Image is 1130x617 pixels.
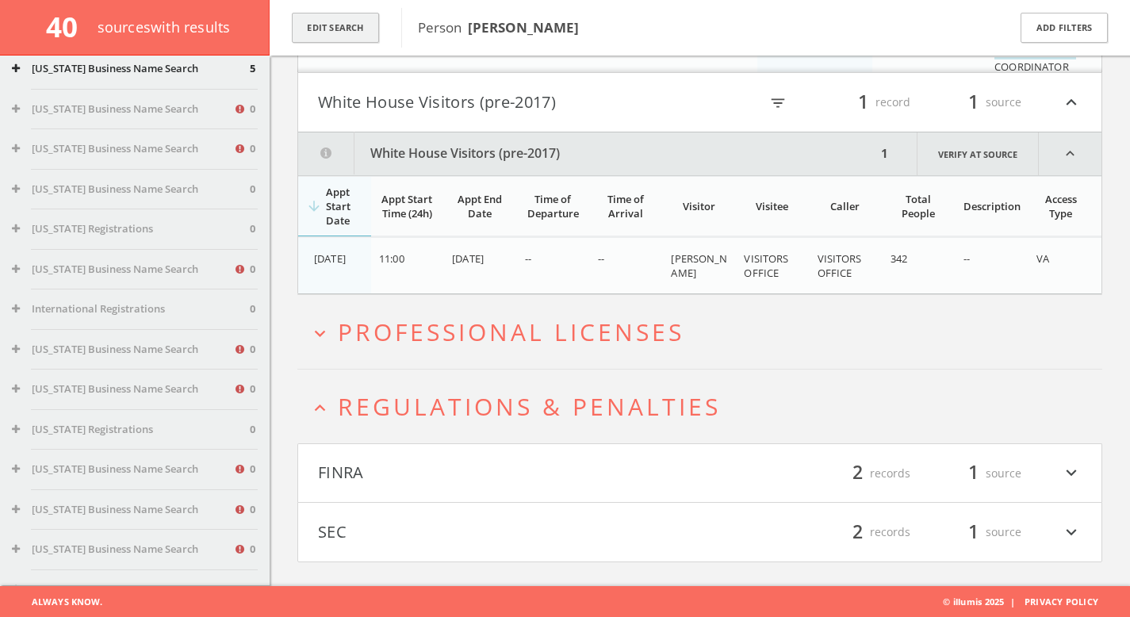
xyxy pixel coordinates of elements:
div: Time of Arrival [598,192,653,220]
span: -- [598,251,604,266]
i: expand_more [1061,519,1082,546]
span: 0 [250,422,255,438]
button: [US_STATE] Business Name Search [12,262,233,278]
span: 0 [250,381,255,397]
div: records [815,519,910,546]
button: [US_STATE] Registrations [12,422,250,438]
span: 40 [46,8,91,45]
span: [PERSON_NAME] [671,251,727,280]
div: 1 [876,132,893,175]
div: Appt End Date [452,192,508,220]
div: Visitor [671,199,726,213]
span: Person [418,18,579,36]
i: arrow_downward [306,198,322,214]
span: 0 [250,582,255,598]
i: expand_more [309,323,331,344]
span: 5 [250,61,255,77]
a: Verify at source [917,132,1039,175]
span: [DATE] [452,251,484,266]
span: 1 [961,518,986,546]
button: Add Filters [1021,13,1108,44]
div: Time of Departure [525,192,580,220]
i: filter_list [769,94,787,112]
span: 1 [851,88,875,116]
button: [US_STATE] Business Name Search [12,102,233,117]
div: source [926,519,1021,546]
span: source s with results [98,17,231,36]
button: [US_STATE] Business Name Search [12,61,250,77]
button: [US_STATE] Business Name Search [12,141,233,157]
div: record [815,89,910,116]
div: Total People [891,192,946,220]
span: 0 [250,502,255,518]
span: Professional Licenses [338,316,684,348]
div: source [926,89,1021,116]
button: [US_STATE] Business Name Search [12,182,250,197]
button: White House Visitors (pre-2017) [298,132,876,175]
button: [US_STATE] Business Name Search [12,462,233,477]
div: Caller [818,199,873,213]
button: SEC [318,519,700,546]
span: -- [963,251,970,266]
span: 1 [961,459,986,487]
i: expand_less [309,397,331,419]
span: 0 [250,141,255,157]
span: 0 [250,102,255,117]
div: Appt Start Time (24h) [379,192,435,220]
div: grid [298,237,1101,293]
button: International Registrations [12,301,250,317]
span: VISITORS OFFICE [744,251,788,280]
span: 0 [250,262,255,278]
span: VISITORS OFFICE [818,251,862,280]
span: 0 [250,182,255,197]
button: expand_lessRegulations & Penalties [309,393,1102,420]
span: 0 [250,221,255,237]
span: 11:00 [379,251,404,266]
span: | [1004,596,1021,607]
i: expand_less [1061,89,1082,116]
button: expand_moreProfessional Licenses [309,319,1102,345]
span: 342 [891,251,907,266]
b: [PERSON_NAME] [468,18,579,36]
span: -- [525,251,531,266]
button: Edit Search [292,13,379,44]
a: Privacy Policy [1025,596,1098,607]
span: 1 [961,88,986,116]
span: 2 [845,459,870,487]
div: Access Type [1036,192,1086,220]
button: [US_STATE] Business Name Search [12,381,233,397]
span: 0 [250,542,255,558]
div: Visitee [744,199,799,213]
button: [US_STATE] Business Name Search [12,582,250,598]
span: VA [1036,251,1049,266]
div: Appt Start Date [314,185,362,228]
div: Description [963,199,1019,213]
span: 0 [250,301,255,317]
span: [DATE] [314,251,346,266]
span: Regulations & Penalties [338,390,721,423]
div: source [926,460,1021,487]
button: FINRA [318,460,700,487]
i: expand_less [1039,132,1101,175]
button: [US_STATE] Business Name Search [12,342,233,358]
span: 0 [250,462,255,477]
button: [US_STATE] Business Name Search [12,542,233,558]
button: White House Visitors (pre-2017) [318,89,700,116]
i: expand_more [1061,460,1082,487]
button: [US_STATE] Registrations [12,221,250,237]
span: 2 [845,518,870,546]
div: records [815,460,910,487]
span: 0 [250,342,255,358]
button: [US_STATE] Business Name Search [12,502,233,518]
